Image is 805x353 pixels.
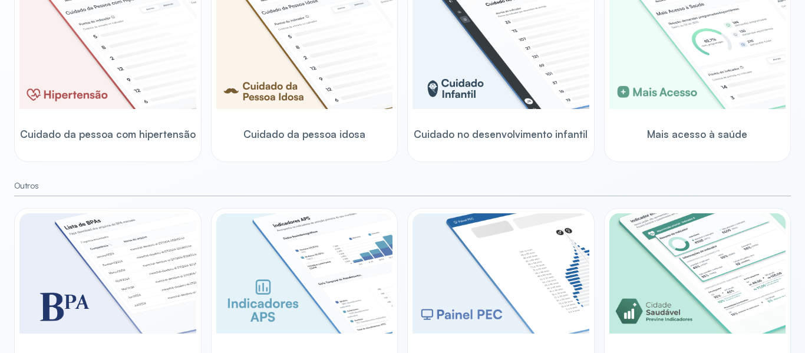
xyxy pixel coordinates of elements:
[243,128,365,140] span: Cuidado da pessoa idosa
[14,181,791,191] small: Outros
[216,213,393,334] img: aps-indicators.png
[19,213,196,334] img: bpa.png
[647,128,747,140] span: Mais acesso à saúde
[609,213,786,334] img: previne-brasil.png
[413,213,589,334] img: pec-panel.png
[20,128,196,140] span: Cuidado da pessoa com hipertensão
[414,128,588,140] span: Cuidado no desenvolvimento infantil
